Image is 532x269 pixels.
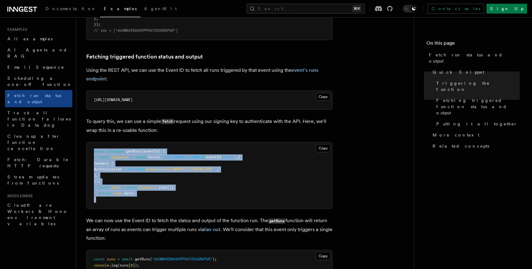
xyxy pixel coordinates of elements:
[122,257,133,261] span: await
[5,131,72,154] a: Cleanup after function cancellation
[212,167,215,171] span: }
[111,155,128,159] span: response
[430,129,520,141] a: More context
[107,149,124,153] span: function
[434,95,520,118] a: Fetching triggered function status and output
[316,144,330,152] button: Copy
[141,149,165,153] span: (eventId) {
[221,155,223,159] span: }
[7,157,69,168] span: Fetch: Durable HTTP requests
[100,2,140,17] a: Examples
[212,257,217,261] span: );
[5,44,72,62] a: AI Agents and RAG
[433,69,484,75] span: Quick Snippet
[148,155,159,159] span: fetch
[111,185,120,190] span: json
[104,6,137,11] span: Examples
[486,4,527,14] a: Sign Up
[247,4,365,14] button: Search...⌘K
[434,78,520,95] a: Triggering the function
[7,174,59,185] span: Stream updates from functions
[111,161,113,165] span: {
[86,52,203,61] a: Fetching triggered function status and output
[94,257,105,261] span: const
[7,65,64,70] span: Email Sequence
[122,191,135,195] span: .data;
[98,191,111,195] span: return
[140,2,180,17] a: AgentKit
[94,22,100,26] span: });
[7,47,67,59] span: AI Agents and RAG
[5,73,72,90] a: Scheduling a one-off function
[5,194,33,198] span: Middleware
[434,118,520,129] a: Putting it all together
[428,4,484,14] a: Contact sales
[5,154,72,171] a: Fetch: Durable HTTP requests
[161,167,163,171] span: .
[94,28,178,33] span: // ids = ["01HWAVEB858VPPX47Z65GR6P6R"]
[146,167,161,171] span: process
[316,93,330,101] button: Copy
[217,167,219,171] span: ,
[436,121,518,127] span: Putting it all together
[98,185,109,190] span: const
[86,216,332,243] p: We can now use the Event ID to fetch the status and output of the function run. The function will...
[238,155,240,159] span: {
[94,173,96,177] span: }
[122,167,124,171] span: :
[169,167,171,171] span: .
[7,36,53,41] span: All examples
[171,167,212,171] span: INNGEST_SIGNING_KEY
[430,67,520,78] a: Quick Snippet
[5,171,72,189] a: Stream updates from functions
[109,263,118,267] span: .log
[118,257,120,261] span: =
[429,52,520,64] span: Fetch run status and output
[156,185,167,190] span: .json
[7,203,68,226] span: Cloudflare Workers & Hono environment variables
[86,66,332,83] p: Using the REST API, we can use the Event ID to fetch all runs triggered by that event using the :
[316,252,330,260] button: Copy
[215,167,217,171] span: `
[94,161,109,165] span: headers
[163,167,169,171] span: env
[118,263,131,267] span: (runs[
[5,27,27,32] span: Examples
[5,200,72,229] a: Cloudflare Workers & Hono environment variables
[131,263,133,267] span: 0
[139,185,156,190] span: response
[96,173,98,177] span: ,
[46,6,96,11] span: Documentation
[7,110,71,128] span: Track all function failures in Datadog
[94,179,100,183] span: });
[126,167,141,171] span: `Bearer
[426,49,520,67] a: Fetch run status and output
[353,6,361,12] kbd: ⌘K
[144,6,177,11] span: AgentKit
[430,141,520,152] a: Related concepts
[433,132,479,138] span: More context
[152,257,212,261] span: "01HWAVEB858VPPX47Z65GR6P6R"
[204,226,220,232] a: fan-out
[5,33,72,44] a: All examples
[126,149,141,153] span: getRuns
[7,134,60,151] span: Cleanup after function cancellation
[236,155,238,159] span: ,
[94,149,105,153] span: async
[403,5,417,12] button: Toggle dark mode
[94,98,133,102] span: [URL][DOMAIN_NAME]
[86,117,332,135] p: To query this, we can use a simple request using our signing key to authenticate with the API. He...
[131,155,133,159] span: =
[5,62,72,73] a: Email Sequence
[141,167,146,171] span: ${
[161,119,174,124] code: fetch
[122,185,124,190] span: =
[94,263,109,267] span: console
[113,191,122,195] span: json
[126,185,137,190] span: await
[223,155,236,159] span: /runs`
[94,16,96,21] span: }
[98,155,109,159] span: const
[159,155,161,159] span: (
[150,257,152,261] span: (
